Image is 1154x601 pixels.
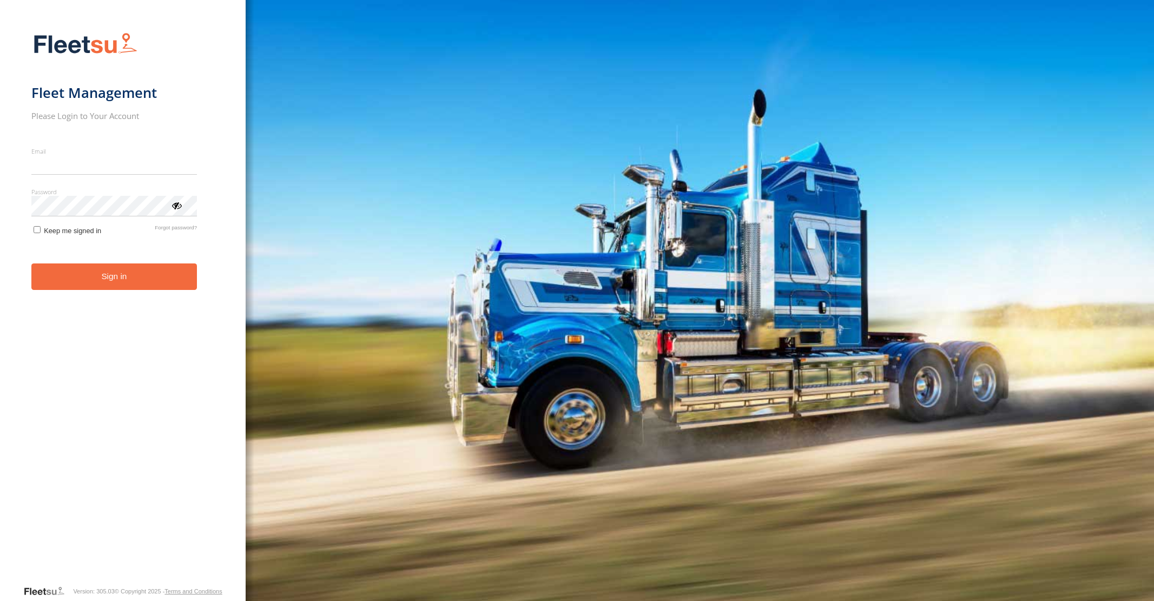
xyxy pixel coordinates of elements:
h2: Please Login to Your Account [31,110,197,121]
h1: Fleet Management [31,84,197,102]
input: Keep me signed in [34,226,41,233]
button: Sign in [31,263,197,290]
img: Fleetsu [31,30,140,58]
label: Email [31,147,197,155]
div: ViewPassword [171,200,182,210]
a: Visit our Website [23,586,73,597]
a: Terms and Conditions [164,588,222,595]
label: Password [31,188,197,196]
form: main [31,26,215,585]
div: © Copyright 2025 - [115,588,222,595]
div: Version: 305.03 [73,588,114,595]
span: Keep me signed in [44,227,101,235]
a: Forgot password? [155,224,197,235]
